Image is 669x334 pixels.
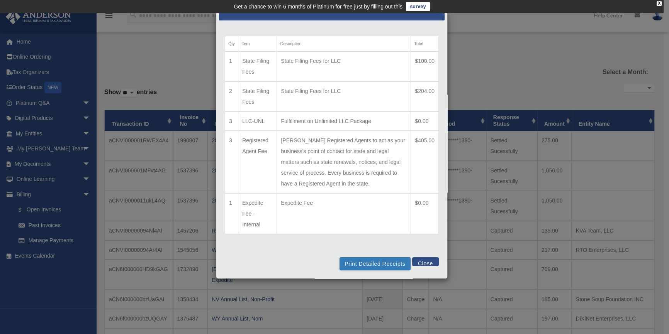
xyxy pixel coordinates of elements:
[225,36,238,52] th: Qty
[411,193,439,234] td: $0.00
[406,2,430,11] a: survey
[411,81,439,111] td: $204.00
[277,51,411,81] td: State Filing Fees for LLC
[238,193,277,234] td: Expedite Fee - Internal
[238,36,277,52] th: Item
[411,36,439,52] th: Total
[277,111,411,131] td: Fulfillment on Unlimited LLC Package
[411,131,439,193] td: $405.00
[411,51,439,81] td: $100.00
[238,131,277,193] td: Registered Agent Fee
[225,131,238,193] td: 3
[238,51,277,81] td: State Filing Fees
[225,51,238,81] td: 1
[225,81,238,111] td: 2
[225,193,238,234] td: 1
[238,81,277,111] td: State Filing Fees
[340,257,410,270] button: Print Detailed Receipts
[225,111,238,131] td: 3
[277,131,411,193] td: [PERSON_NAME] Registered Agents to act as your business's point of contact for state and legal ma...
[412,257,439,266] button: Close
[411,111,439,131] td: $0.00
[277,36,411,52] th: Description
[434,5,439,13] button: Close
[657,1,662,6] div: close
[234,2,402,11] div: Get a chance to win 6 months of Platinum for free just by filling out this
[238,111,277,131] td: LLC-UNL
[277,81,411,111] td: State Filing Fees for LLC
[277,193,411,234] td: Expedite Fee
